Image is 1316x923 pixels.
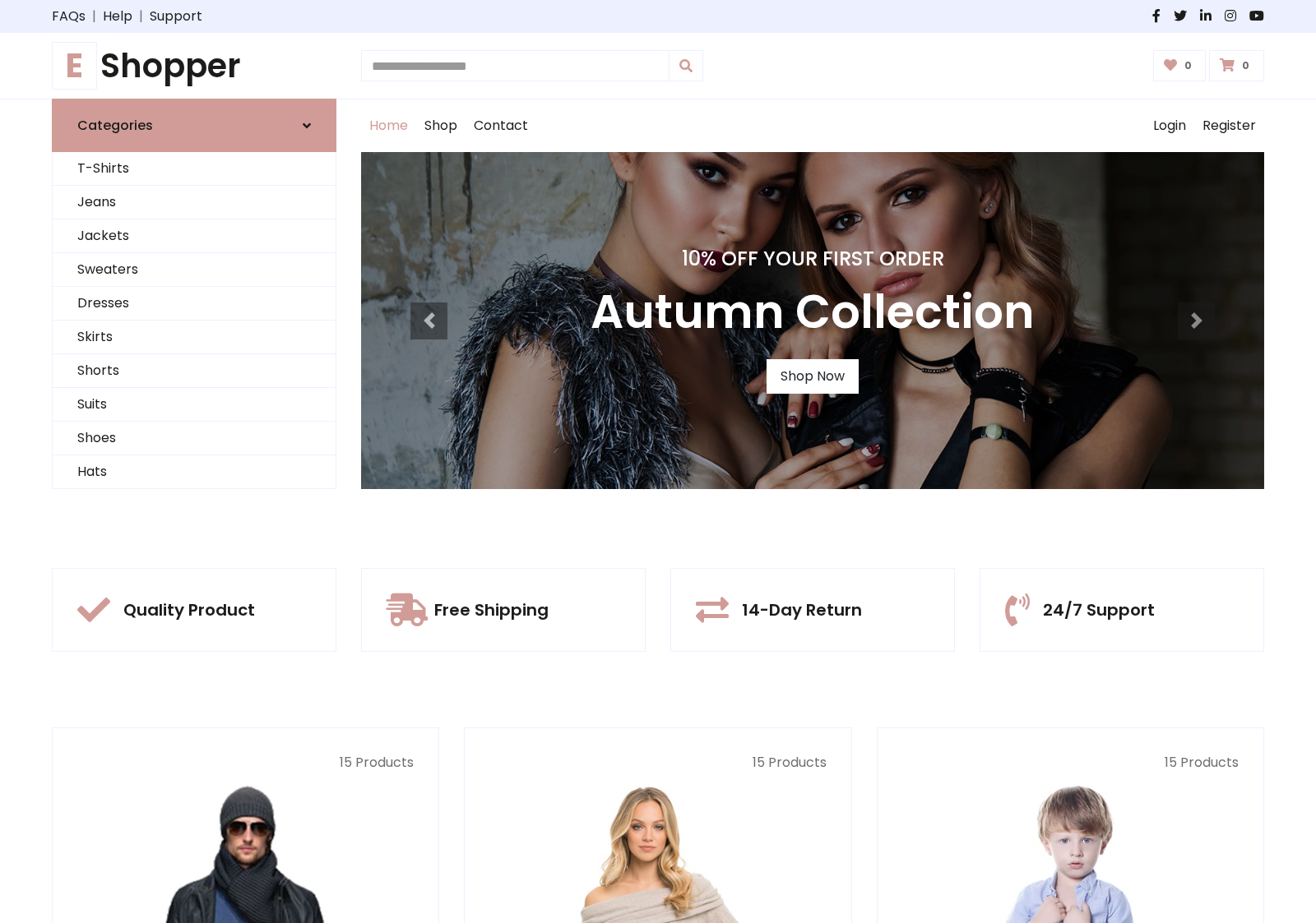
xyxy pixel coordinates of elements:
span: E [52,42,97,90]
a: Home [361,99,416,152]
a: Help [103,7,132,26]
a: 0 [1153,50,1207,81]
h6: Categories [77,118,153,133]
h5: Free Shipping [434,600,549,620]
a: 0 [1209,50,1264,81]
span: | [86,7,103,26]
a: Jeans [53,186,336,219]
a: Login [1145,99,1194,152]
a: Categories [52,99,336,152]
h5: 24/7 Support [1043,600,1155,620]
p: 15 Products [489,753,826,773]
a: Shorts [53,354,336,388]
a: Contact [466,99,536,152]
a: Support [150,7,202,26]
h3: Autumn Collection [591,284,1035,339]
a: Skirts [53,321,336,354]
p: 15 Products [902,753,1239,773]
span: | [132,7,150,26]
a: Hats [53,455,336,489]
p: 15 Products [77,753,414,773]
h1: Shopper [52,46,336,85]
a: Shop [416,99,466,152]
a: FAQs [52,7,86,26]
a: Sweaters [53,253,336,287]
a: Register [1194,99,1264,152]
a: Jackets [53,219,336,253]
a: T-Shirts [53,152,336,186]
h4: 10% Off Your First Order [591,247,1035,271]
span: 0 [1238,58,1253,73]
h5: Quality Product [123,600,255,620]
a: Dresses [53,287,336,321]
span: 0 [1180,58,1196,73]
a: Suits [53,388,336,422]
a: EShopper [52,46,336,85]
a: Shop Now [767,359,859,394]
a: Shoes [53,422,336,455]
h5: 14-Day Return [742,600,862,620]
